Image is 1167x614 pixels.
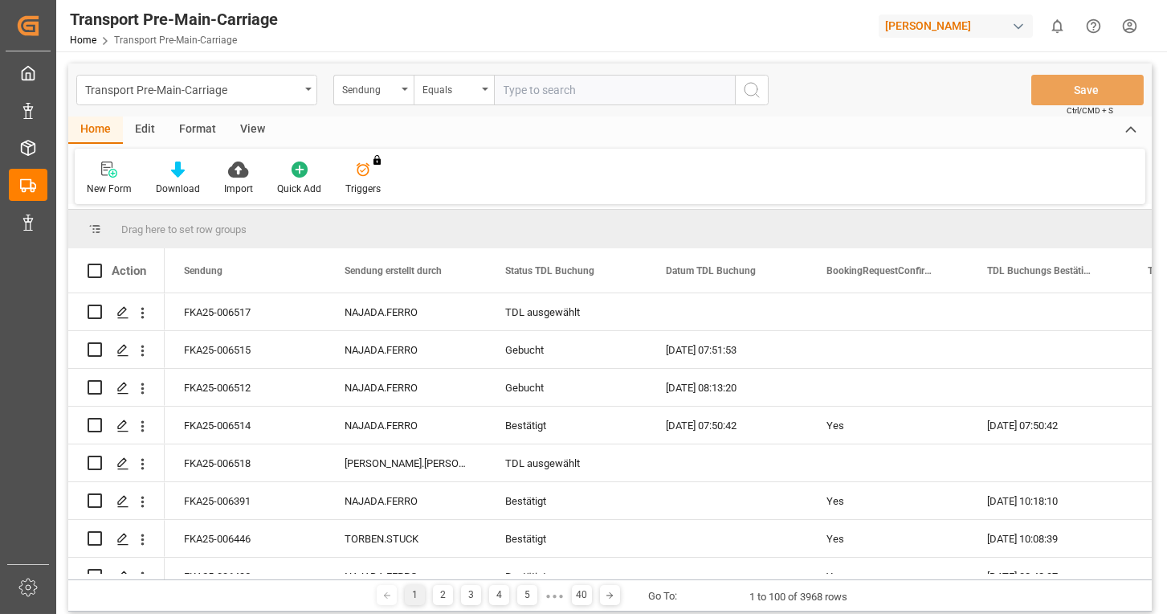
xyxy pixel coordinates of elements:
button: Help Center [1075,8,1112,44]
div: TDL ausgewählt [505,294,627,331]
div: [DATE] 10:08:39 [968,520,1128,557]
div: Bestätigt [505,407,627,444]
div: Press SPACE to select this row. [68,369,165,407]
div: FKA25-006514 [165,407,325,444]
div: Press SPACE to select this row. [68,482,165,520]
div: NAJADA.FERRO [325,369,486,406]
button: open menu [76,75,317,105]
div: Gebucht [505,370,627,407]
div: NAJADA.FERRO [325,331,486,368]
div: Go To: [648,588,677,604]
div: Sendung [342,79,397,97]
button: open menu [414,75,494,105]
div: Edit [123,117,167,144]
div: [PERSON_NAME].[PERSON_NAME] [325,444,486,481]
div: 5 [517,585,537,605]
span: Datum TDL Buchung [666,265,756,276]
div: Bestätigt [505,483,627,520]
button: Save [1031,75,1144,105]
div: Format [167,117,228,144]
div: Home [68,117,123,144]
div: Transport Pre-Main-Carriage [70,7,278,31]
span: Status TDL Buchung [505,265,594,276]
div: Press SPACE to select this row. [68,558,165,596]
span: Ctrl/CMD + S [1067,104,1113,117]
div: TDL ausgewählt [505,445,627,482]
div: Press SPACE to select this row. [68,331,165,369]
div: FKA25-006446 [165,520,325,557]
button: open menu [333,75,414,105]
div: Yes [826,407,949,444]
div: FKA25-006492 [165,558,325,595]
div: Yes [826,559,949,596]
div: FKA25-006518 [165,444,325,481]
div: FKA25-006391 [165,482,325,519]
div: Yes [826,483,949,520]
a: Home [70,35,96,46]
div: Press SPACE to select this row. [68,293,165,331]
button: [PERSON_NAME] [879,10,1039,41]
div: 2 [433,585,453,605]
div: FKA25-006517 [165,293,325,330]
span: BookingRequestConfirmation [826,265,934,276]
div: Gebucht [505,332,627,369]
div: New Form [87,182,132,196]
div: Download [156,182,200,196]
div: [DATE] 10:18:10 [968,482,1128,519]
span: TDL Buchungs Bestätigungs Datum [987,265,1095,276]
div: Quick Add [277,182,321,196]
div: [DATE] 08:13:20 [647,369,807,406]
div: [DATE] 07:50:42 [968,407,1128,444]
div: Bestätigt [505,521,627,558]
span: Sendung erstellt durch [345,265,442,276]
input: Type to search [494,75,735,105]
div: [DATE] 08:48:07 [968,558,1128,595]
div: [DATE] 07:50:42 [647,407,807,444]
div: NAJADA.FERRO [325,482,486,519]
div: TORBEN.STUCK [325,520,486,557]
span: Sendung [184,265,222,276]
div: Press SPACE to select this row. [68,444,165,482]
button: show 0 new notifications [1039,8,1075,44]
div: Import [224,182,253,196]
div: 1 [405,585,425,605]
div: 4 [489,585,509,605]
div: Press SPACE to select this row. [68,520,165,558]
div: Equals [422,79,477,97]
div: [DATE] 07:51:53 [647,331,807,368]
div: NAJADA.FERRO [325,407,486,444]
div: View [228,117,277,144]
div: Yes [826,521,949,558]
div: Bestätigt [505,559,627,596]
div: 1 to 100 of 3968 rows [749,589,847,605]
div: NAJADA.FERRO [325,558,486,595]
div: 3 [461,585,481,605]
span: Drag here to set row groups [121,223,247,235]
div: Transport Pre-Main-Carriage [85,79,300,99]
div: [PERSON_NAME] [879,14,1033,38]
div: NAJADA.FERRO [325,293,486,330]
div: ● ● ● [545,590,563,602]
button: search button [735,75,769,105]
div: Action [112,264,146,278]
div: 40 [572,585,592,605]
div: Press SPACE to select this row. [68,407,165,444]
div: FKA25-006515 [165,331,325,368]
div: FKA25-006512 [165,369,325,406]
